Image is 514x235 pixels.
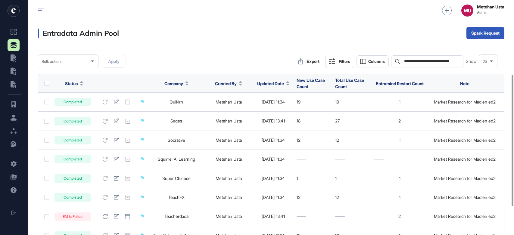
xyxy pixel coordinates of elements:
[431,100,498,104] div: Market Research for Madlen ed2
[374,214,425,219] div: 2
[374,176,425,181] div: 1
[374,119,425,123] div: 2
[65,80,83,87] button: Status
[297,100,329,104] div: 19
[215,80,237,87] span: Created By
[216,176,242,181] a: Metehan Usta
[477,5,504,9] strong: Metehan Usta
[256,119,291,123] div: [DATE] 13:41
[158,156,195,162] a: Squirrel AI Learning
[431,176,498,181] div: Market Research for Madlen ed2
[42,59,62,64] span: Bulk actions
[335,78,364,89] span: Total Use Case Count
[216,138,242,143] a: Metehan Usta
[55,174,91,183] div: Completed
[170,99,183,104] a: Quiklrn
[477,11,504,15] span: Admin
[256,138,291,143] div: [DATE] 11:34
[55,193,91,202] div: Completed
[295,55,323,67] button: Export
[431,119,498,123] div: Market Research for Madlen ed2
[38,29,119,38] h3: Entradata Admin Pool
[297,78,325,89] span: New Use Case Count
[168,138,185,143] a: Socrative
[65,80,78,87] span: Status
[368,59,385,64] span: Columns
[335,100,368,104] div: 19
[374,138,425,143] div: 1
[335,195,368,200] div: 12
[55,155,91,163] div: Completed
[431,138,498,143] div: Market Research for Madlen ed2
[466,27,504,39] button: Spark Request
[339,59,350,64] div: Filters
[256,195,291,200] div: [DATE] 11:34
[297,195,329,200] div: 12
[216,214,242,219] a: Metehan Usta
[431,214,498,219] div: Market Research for Madlen ed2
[335,176,368,181] div: 1
[376,81,424,86] span: Entramind Restart Count
[297,176,329,181] div: 1
[374,100,425,104] div: 1
[357,55,389,67] button: Columns
[466,59,477,64] span: Show
[431,195,498,200] div: Market Research for Madlen ed2
[55,98,91,106] div: Completed
[335,138,368,143] div: 12
[256,100,291,104] div: [DATE] 11:34
[431,157,498,162] div: Market Research for Madlen ed2
[256,214,291,219] div: [DATE] 13:41
[216,156,242,162] a: Metehan Usta
[335,119,368,123] div: 27
[256,176,291,181] div: [DATE] 11:34
[297,138,329,143] div: 12
[483,59,487,64] span: 25
[297,119,329,123] div: 18
[257,80,284,87] span: Updated Date
[461,5,473,17] button: MU
[216,195,242,200] a: Metehan Usta
[216,118,242,123] a: Metehan Usta
[257,80,289,87] button: Updated Date
[374,195,425,200] div: 1
[256,157,291,162] div: [DATE] 11:34
[325,55,354,68] button: Filters
[216,99,242,104] a: Metehan Usta
[168,195,185,200] a: TeachFX
[55,136,91,144] div: Completed
[162,176,191,181] a: Super Chinese
[164,214,188,219] a: Teacherdada
[55,117,91,125] div: Completed
[170,118,182,123] a: Sages
[164,80,183,87] span: Company
[55,212,91,221] div: EM is Failed
[164,80,188,87] button: Company
[215,80,242,87] button: Created By
[460,81,469,86] span: Note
